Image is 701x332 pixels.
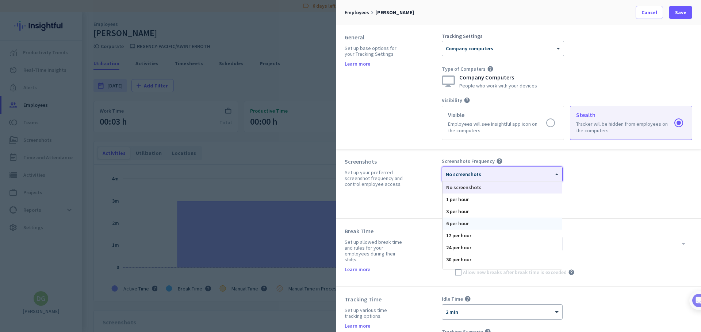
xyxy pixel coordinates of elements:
[345,34,405,41] div: General
[443,181,562,269] div: Options List
[28,210,124,224] div: Initial tracking settings and how to edit them
[10,54,136,72] div: You're just a few steps away from completing the essential app setup
[442,236,563,251] input: Not available for stealth mode
[345,158,405,165] div: Screenshots
[110,227,146,257] button: Tasks
[10,28,136,54] div: 🎊 Welcome to Insightful! 🎊
[93,96,139,103] p: About 10 minutes
[37,227,73,257] button: Messages
[28,175,99,190] button: Add your employees
[28,139,127,169] div: It's time to add your employees! This is crucial since Insightful will start collecting their act...
[120,246,135,251] span: Tasks
[345,45,405,57] div: Set up base options for your Tracking Settings
[679,239,688,248] i: arrow_drop_down
[459,74,537,80] div: Company Computers
[570,106,692,140] app-radio-card: Stealth
[443,230,562,242] div: 12 per hour
[345,296,405,303] div: Tracking Time
[128,3,141,16] div: Close
[442,106,564,140] app-radio-card: Visible
[442,34,564,39] div: Tracking Settings
[443,242,562,254] div: 24 per hour
[7,96,26,103] p: 4 steps
[442,75,455,87] img: monitor
[345,61,370,66] a: Learn more
[487,66,494,72] i: help
[442,227,467,234] span: Break Time
[14,207,133,224] div: 2Initial tracking settings and how to edit them
[464,296,471,302] i: help
[636,6,663,19] button: Cancel
[14,124,133,136] div: 1Add employees
[443,254,562,266] div: 30 per hour
[459,83,537,88] div: People who work with your devices
[669,6,692,19] button: Save
[443,266,562,278] div: 60 per hour
[26,76,38,88] img: Profile image for Tamara
[442,66,486,72] span: Type of Computers
[568,269,575,276] i: help
[464,97,470,103] i: help
[41,78,120,86] div: [PERSON_NAME] from Insightful
[345,169,405,187] div: Set up your preferred screenshot frequency and control employee access.
[345,9,369,16] span: Employees
[675,9,686,16] span: Save
[345,239,405,262] div: Set up allowed break time and rules for your employees during their shifts.
[73,227,110,257] button: Help
[442,296,463,302] span: Idle Time
[443,218,562,230] div: 6 per hour
[443,206,562,218] div: 3 per hour
[62,3,85,16] h1: Tasks
[443,194,562,206] div: 1 per hour
[369,9,375,16] i: keyboard_arrow_right
[28,127,124,134] div: Add employees
[345,227,405,235] div: Break Time
[496,158,503,164] i: help
[42,246,68,251] span: Messages
[443,181,562,194] div: No screenshots
[641,9,657,16] span: Cancel
[442,97,462,103] span: Visibility
[442,158,495,164] span: Screenshots Frequency
[85,246,97,251] span: Help
[345,323,370,328] a: Learn more
[11,246,26,251] span: Home
[345,307,405,319] div: Set up various time tracking options.
[375,9,414,16] span: [PERSON_NAME]
[345,267,370,272] a: Learn more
